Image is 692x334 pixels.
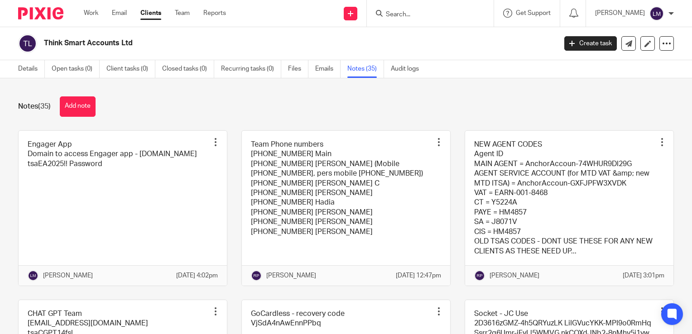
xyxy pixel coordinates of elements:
[288,60,308,78] a: Files
[623,271,664,280] p: [DATE] 3:01pm
[649,6,664,21] img: svg%3E
[60,96,96,117] button: Add note
[18,102,51,111] h1: Notes
[175,9,190,18] a: Team
[84,9,98,18] a: Work
[112,9,127,18] a: Email
[516,10,551,16] span: Get Support
[38,103,51,110] span: (35)
[18,7,63,19] img: Pixie
[391,60,426,78] a: Audit logs
[28,270,38,281] img: svg%3E
[221,60,281,78] a: Recurring tasks (0)
[18,34,37,53] img: svg%3E
[162,60,214,78] a: Closed tasks (0)
[315,60,341,78] a: Emails
[474,270,485,281] img: svg%3E
[176,271,218,280] p: [DATE] 4:02pm
[106,60,155,78] a: Client tasks (0)
[140,9,161,18] a: Clients
[347,60,384,78] a: Notes (35)
[44,38,449,48] h2: Think Smart Accounts Ltd
[564,36,617,51] a: Create task
[490,271,539,280] p: [PERSON_NAME]
[385,11,466,19] input: Search
[251,270,262,281] img: svg%3E
[595,9,645,18] p: [PERSON_NAME]
[396,271,441,280] p: [DATE] 12:47pm
[43,271,93,280] p: [PERSON_NAME]
[18,60,45,78] a: Details
[266,271,316,280] p: [PERSON_NAME]
[52,60,100,78] a: Open tasks (0)
[203,9,226,18] a: Reports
